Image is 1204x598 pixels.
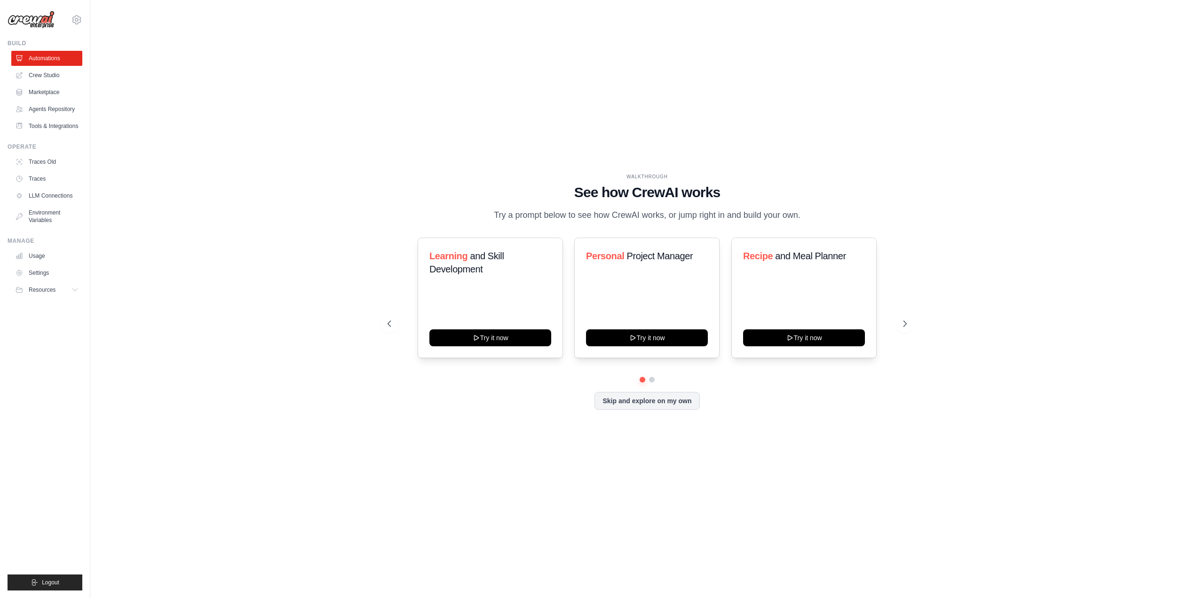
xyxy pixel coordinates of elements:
span: and Skill Development [429,251,504,274]
p: Try a prompt below to see how CrewAI works, or jump right in and build your own. [489,208,805,222]
span: Learning [429,251,467,261]
span: and Meal Planner [775,251,846,261]
span: Project Manager [627,251,693,261]
img: Logo [8,11,55,29]
button: Skip and explore on my own [594,392,699,410]
span: Logout [42,579,59,586]
h1: See how CrewAI works [388,184,907,201]
button: Resources [11,282,82,297]
a: LLM Connections [11,188,82,203]
div: Manage [8,237,82,245]
span: Resources [29,286,55,294]
div: Build [8,40,82,47]
a: Marketplace [11,85,82,100]
a: Settings [11,265,82,280]
a: Traces [11,171,82,186]
span: Personal [586,251,624,261]
button: Try it now [743,329,865,346]
a: Environment Variables [11,205,82,228]
a: Traces Old [11,154,82,169]
a: Agents Repository [11,102,82,117]
div: Operate [8,143,82,151]
a: Crew Studio [11,68,82,83]
a: Tools & Integrations [11,119,82,134]
a: Usage [11,248,82,263]
button: Logout [8,574,82,590]
span: Recipe [743,251,773,261]
div: WALKTHROUGH [388,173,907,180]
button: Try it now [586,329,708,346]
a: Automations [11,51,82,66]
button: Try it now [429,329,551,346]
